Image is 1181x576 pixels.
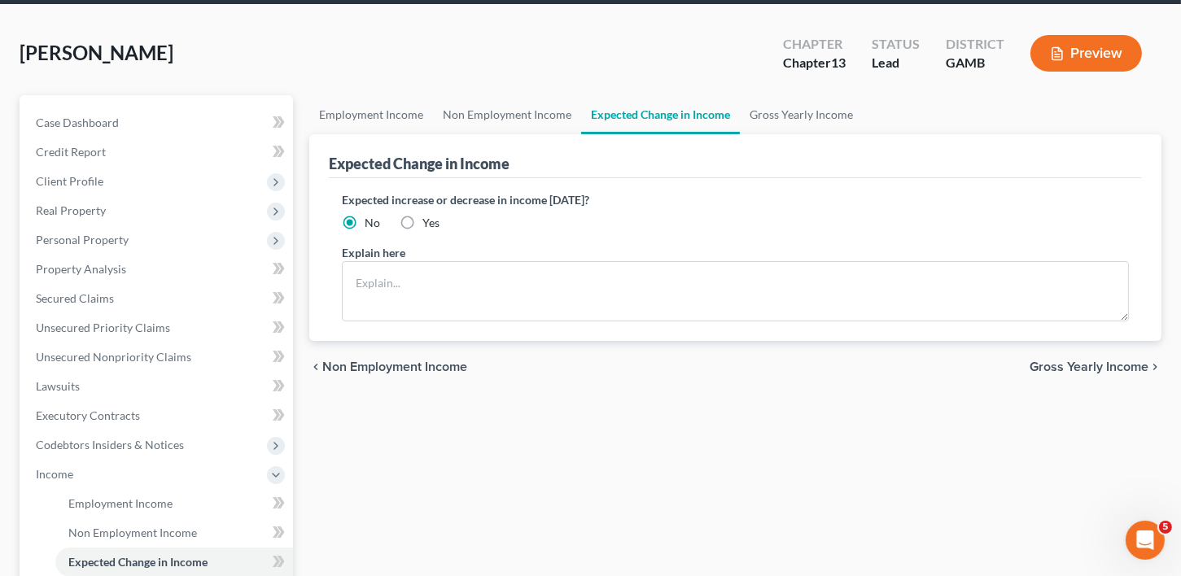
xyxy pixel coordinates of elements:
span: Unsecured Nonpriority Claims [36,350,191,364]
span: Expected Change in Income [68,555,208,569]
span: Non Employment Income [68,526,197,539]
span: Employment Income [68,496,173,510]
span: Secured Claims [36,291,114,305]
span: [PERSON_NAME] [20,41,173,64]
a: Executory Contracts [23,401,293,430]
a: Lawsuits [23,372,293,401]
i: chevron_left [309,360,322,373]
label: Explain here [342,244,405,261]
a: Case Dashboard [23,108,293,137]
a: Employment Income [309,95,433,134]
span: 5 [1159,521,1172,534]
span: Case Dashboard [36,116,119,129]
div: Expected Change in Income [329,154,510,173]
a: Property Analysis [23,255,293,284]
a: Expected Change in Income [581,95,740,134]
div: Chapter [783,54,846,72]
a: Secured Claims [23,284,293,313]
a: Credit Report [23,137,293,167]
a: Unsecured Priority Claims [23,313,293,343]
span: No [365,216,380,229]
div: Status [872,35,920,54]
span: Yes [422,216,440,229]
div: Lead [872,54,920,72]
button: Preview [1030,35,1142,72]
a: Employment Income [55,489,293,518]
span: Personal Property [36,233,129,247]
button: Gross Yearly Income chevron_right [1030,360,1161,373]
span: Non Employment Income [322,360,467,373]
span: Credit Report [36,145,106,159]
span: Lawsuits [36,379,80,393]
div: District [946,35,1004,54]
span: Executory Contracts [36,408,140,422]
span: Income [36,467,73,481]
span: 13 [831,55,846,70]
span: Client Profile [36,174,103,188]
span: Gross Yearly Income [1030,360,1148,373]
a: Gross Yearly Income [740,95,863,134]
a: Non Employment Income [433,95,581,134]
i: chevron_right [1148,360,1161,373]
span: Unsecured Priority Claims [36,321,170,334]
label: Expected increase or decrease in income [DATE]? [342,191,1129,208]
span: Property Analysis [36,262,126,276]
a: Unsecured Nonpriority Claims [23,343,293,372]
a: Non Employment Income [55,518,293,548]
div: Chapter [783,35,846,54]
div: GAMB [946,54,1004,72]
span: Codebtors Insiders & Notices [36,438,184,452]
button: chevron_left Non Employment Income [309,360,467,373]
iframe: Intercom live chat [1126,521,1165,560]
span: Real Property [36,203,106,217]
